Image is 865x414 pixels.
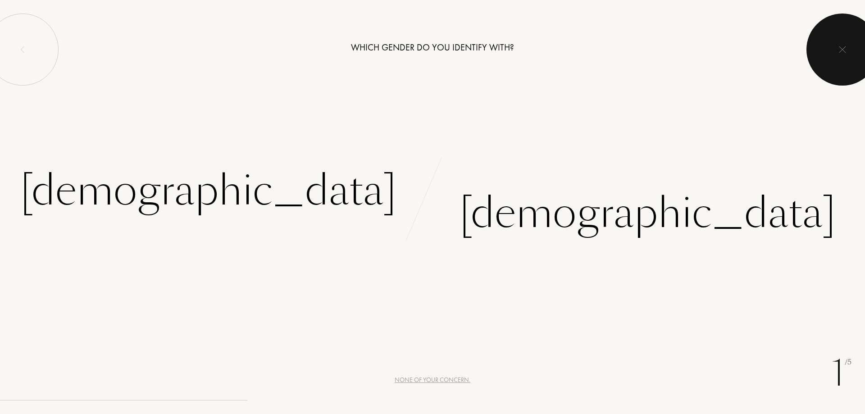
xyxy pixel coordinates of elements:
img: quit_onboard.svg [839,46,846,53]
div: [DEMOGRAPHIC_DATA] [20,160,396,221]
span: /5 [845,357,851,368]
div: None of your concern. [395,375,470,385]
div: [DEMOGRAPHIC_DATA] [460,183,836,244]
img: left_onboard.svg [19,46,26,53]
div: 1 [831,346,851,400]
